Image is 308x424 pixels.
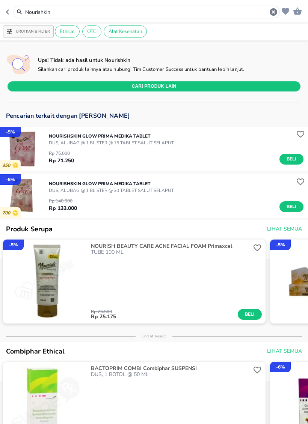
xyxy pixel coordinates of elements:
[55,25,80,37] div: Ethical
[49,133,174,139] p: NOURISHSKIN GLOW Prima Medika TABLET
[55,28,79,35] span: Ethical
[38,66,244,73] p: Silahkan cari produk lainnya atau hubungi Tim Customer Success untuk bantuan lebih lanjut.
[49,157,74,165] p: Rp 71.250
[49,139,174,146] p: DUS, ALUBAG @ 1 BLISTER @ 15 TABLET SALUT SELAPUT
[49,150,74,157] p: Rp 75.000
[91,249,252,255] p: TUBE 100 ML
[24,8,269,16] input: Cari 4000+ produk di sini
[91,309,238,314] p: Rp 26.500
[49,198,77,204] p: Rp 140.000
[83,28,101,35] span: OTC
[3,25,54,37] button: Urutkan & Filter
[276,241,285,248] p: - 5 %
[6,129,15,135] p: - 5 %
[9,241,18,248] p: - 5 %
[5,51,32,78] img: no available products
[49,187,174,194] p: DUS, ALUBAG @ 1 BLISTER @ 30 TABLET SALUT SELAPUT
[6,113,302,119] p: Pencarian terkait dengan [PERSON_NAME]
[2,210,12,216] p: 700
[3,240,87,324] img: ID123492-1.13392a57-7d8e-4eeb-a1da-e6e391958e34.jpeg
[82,25,101,37] div: OTC
[8,81,300,91] button: CARI PRODUK LAIN
[264,222,303,236] button: Lihat Semua
[91,243,250,249] p: NOURISH BEAUTY CARE ACNE FACIAL FOAM Primaxcel
[91,372,252,378] p: DUS, 1 BOTOL @ 50 ML
[136,334,172,339] p: End of Result
[49,204,77,212] p: Rp 133.000
[243,310,256,318] span: Beli
[285,155,298,163] span: Beli
[279,201,303,212] button: Beli
[49,180,174,187] p: NOURISHSKIN GLOW Prima Medika TABLET
[267,347,302,356] span: Lihat Semua
[238,309,262,320] button: Beli
[104,28,146,35] span: Alat Kesehatan
[285,203,298,211] span: Beli
[6,176,15,183] p: - 5 %
[91,314,238,320] p: Rp 25.175
[2,163,12,168] p: 350
[38,57,244,64] p: Ups! Tidak ada hasil untuk Nourishkin
[16,29,50,34] p: Urutkan & Filter
[91,366,250,372] p: BACTOPRIM COMBI Combiphar SUSPENSI
[279,154,303,165] button: Beli
[276,364,285,370] p: - 6 %
[104,25,147,37] div: Alat Kesehatan
[267,225,302,234] span: Lihat Semua
[264,345,303,358] button: Lihat Semua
